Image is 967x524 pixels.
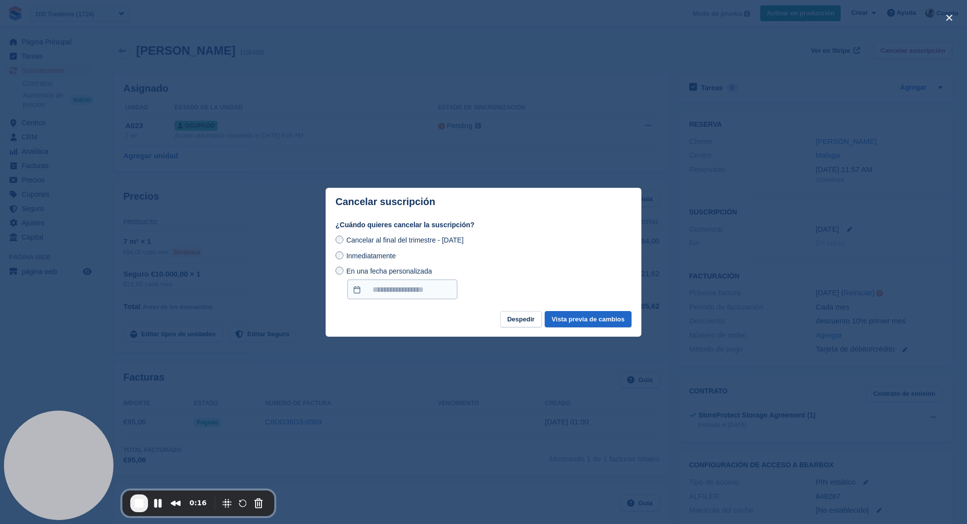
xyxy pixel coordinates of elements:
[335,251,343,259] input: Inmediatamente
[335,236,343,244] input: Cancelar al final del trimestre - [DATE]
[941,10,957,26] button: close
[500,311,542,327] button: Despedir
[346,267,432,275] span: En una fecha personalizada
[335,196,435,208] p: Cancelar suscripción
[346,252,396,260] span: Inmediatamente
[335,220,632,230] label: ¿Cuándo quieres cancelar la suscripción?
[346,236,464,244] span: Cancelar al final del trimestre - [DATE]
[545,311,632,327] button: Vista previa de cambios
[335,267,343,275] input: En una fecha personalizada
[347,279,457,299] input: En una fecha personalizada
